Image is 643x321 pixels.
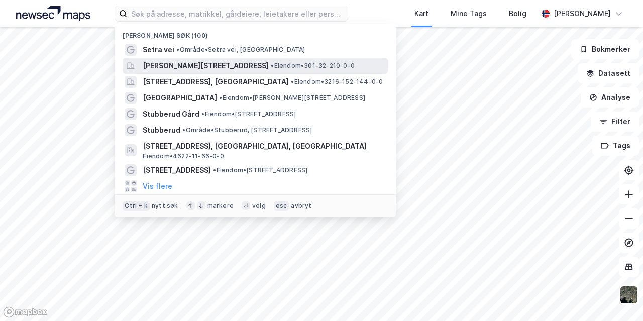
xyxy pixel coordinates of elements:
[592,136,639,156] button: Tags
[143,152,224,160] span: Eiendom • 4622-11-66-0-0
[143,140,384,152] span: [STREET_ADDRESS], [GEOGRAPHIC_DATA], [GEOGRAPHIC_DATA]
[16,6,90,21] img: logo.a4113a55bc3d86da70a041830d287a7e.svg
[143,124,180,136] span: Stubberud
[274,201,289,211] div: esc
[176,46,179,53] span: •
[123,201,150,211] div: Ctrl + k
[143,92,217,104] span: [GEOGRAPHIC_DATA]
[143,180,172,192] button: Vis flere
[201,110,296,118] span: Eiendom • [STREET_ADDRESS]
[591,112,639,132] button: Filter
[509,8,526,20] div: Bolig
[593,273,643,321] div: Kontrollprogram for chat
[291,78,383,86] span: Eiendom • 3216-152-144-0-0
[213,166,216,174] span: •
[115,24,396,42] div: [PERSON_NAME] søk (100)
[219,94,365,102] span: Eiendom • [PERSON_NAME][STREET_ADDRESS]
[176,46,305,54] span: Område • Setra vei, [GEOGRAPHIC_DATA]
[219,94,222,101] span: •
[451,8,487,20] div: Mine Tags
[127,6,348,21] input: Søk på adresse, matrikkel, gårdeiere, leietakere eller personer
[271,62,274,69] span: •
[213,166,307,174] span: Eiendom • [STREET_ADDRESS]
[252,202,266,210] div: velg
[182,126,185,134] span: •
[152,202,178,210] div: nytt søk
[578,63,639,83] button: Datasett
[182,126,312,134] span: Område • Stubberud, [STREET_ADDRESS]
[143,164,211,176] span: [STREET_ADDRESS]
[143,60,269,72] span: [PERSON_NAME][STREET_ADDRESS]
[3,306,47,318] a: Mapbox homepage
[271,62,355,70] span: Eiendom • 301-32-210-0-0
[291,78,294,85] span: •
[593,273,643,321] iframe: Chat Widget
[554,8,611,20] div: [PERSON_NAME]
[143,76,289,88] span: [STREET_ADDRESS], [GEOGRAPHIC_DATA]
[201,110,204,118] span: •
[143,44,174,56] span: Setra vei
[291,202,311,210] div: avbryt
[143,108,199,120] span: Stubberud Gård
[581,87,639,108] button: Analyse
[571,39,639,59] button: Bokmerker
[414,8,428,20] div: Kart
[207,202,234,210] div: markere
